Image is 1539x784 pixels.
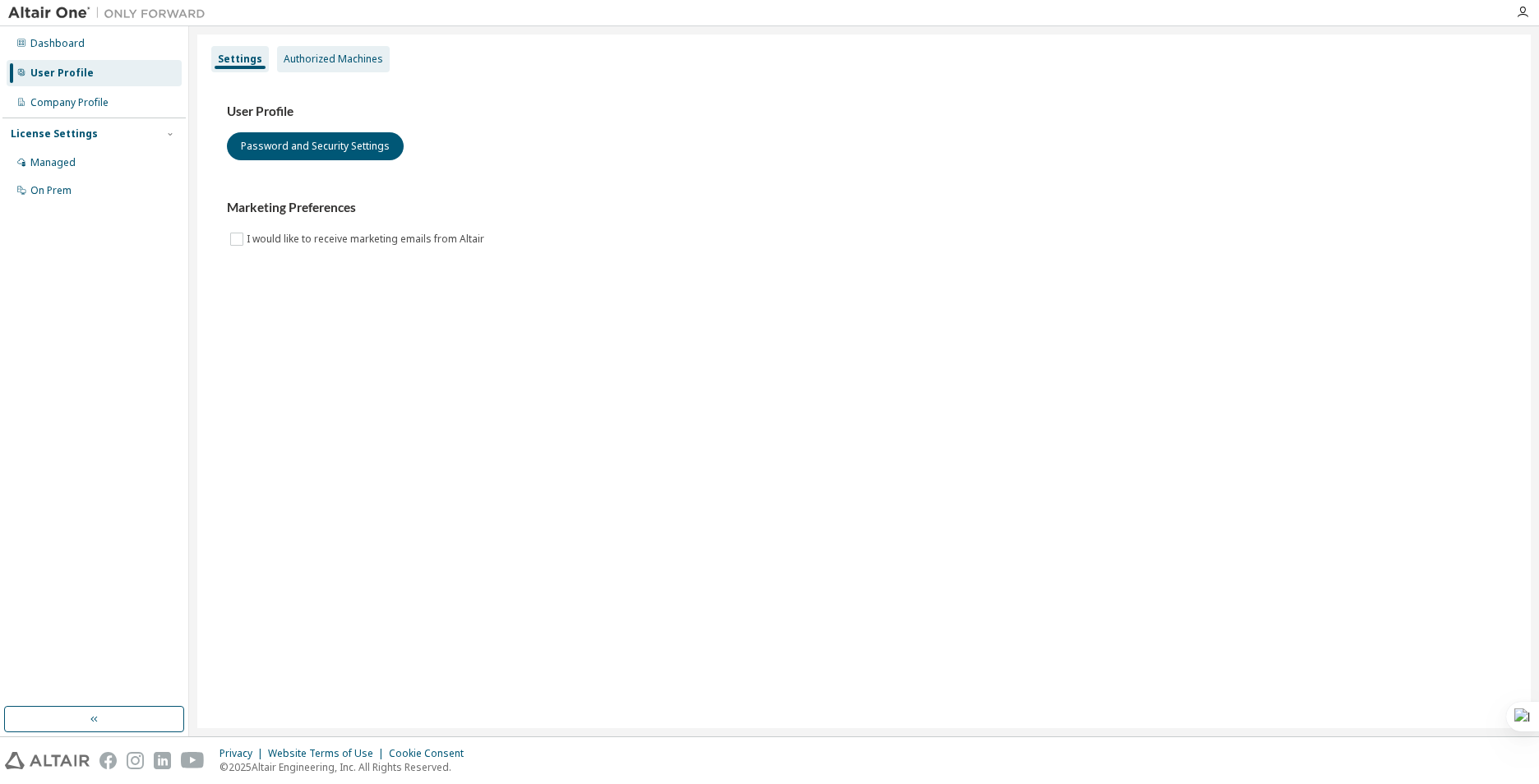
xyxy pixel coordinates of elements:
[220,760,474,774] p: © 2025 Altair Engineering, Inc. All Rights Reserved.
[181,752,205,769] img: youtube.svg
[30,156,76,169] div: Managed
[30,184,72,197] div: On Prem
[11,127,98,141] div: License Settings
[30,96,109,109] div: Company Profile
[247,229,488,249] label: I would like to receive marketing emails from Altair
[220,747,268,760] div: Privacy
[154,752,171,769] img: linkedin.svg
[30,37,85,50] div: Dashboard
[268,747,389,760] div: Website Terms of Use
[227,104,1501,120] h3: User Profile
[30,67,94,80] div: User Profile
[227,200,1501,216] h3: Marketing Preferences
[227,132,404,160] button: Password and Security Settings
[99,752,117,769] img: facebook.svg
[218,53,262,66] div: Settings
[127,752,144,769] img: instagram.svg
[389,747,474,760] div: Cookie Consent
[8,5,214,21] img: Altair One
[5,752,90,769] img: altair_logo.svg
[284,53,383,66] div: Authorized Machines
